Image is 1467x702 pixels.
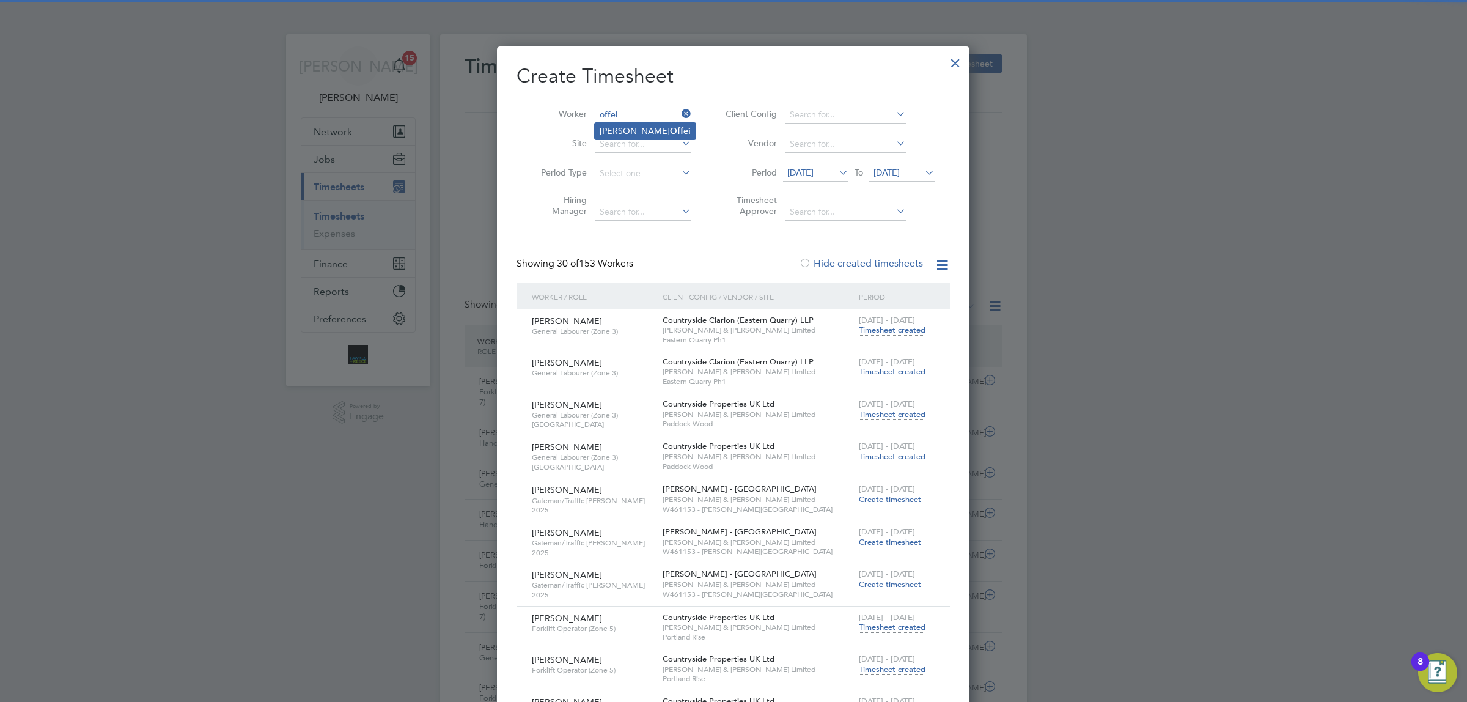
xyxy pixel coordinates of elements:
span: [PERSON_NAME] & [PERSON_NAME] Limited [663,325,853,335]
span: [PERSON_NAME] [532,613,602,624]
label: Period Type [532,167,587,178]
span: Gateman/Traffic [PERSON_NAME] 2025 [532,538,653,557]
span: Countryside Properties UK Ltd [663,654,774,664]
input: Search for... [785,136,906,153]
span: [PERSON_NAME] [532,527,602,538]
span: [DATE] [787,167,814,178]
div: Showing [517,257,636,270]
input: Search for... [595,106,691,124]
span: [PERSON_NAME] [532,442,602,453]
span: Timesheet created [859,366,925,377]
span: Timesheet created [859,664,925,675]
span: W461153 - [PERSON_NAME][GEOGRAPHIC_DATA] [663,547,853,556]
span: [PERSON_NAME] [532,654,602,665]
div: 8 [1417,662,1423,678]
span: Paddock Wood [663,462,853,471]
span: General Labourer (Zone 3) [532,368,653,378]
label: Hiring Manager [532,194,587,216]
span: General Labourer (Zone 3) [GEOGRAPHIC_DATA] [532,453,653,471]
label: Period [722,167,777,178]
label: Site [532,138,587,149]
label: Client Config [722,108,777,119]
input: Search for... [785,106,906,124]
div: Period [856,283,938,311]
label: Vendor [722,138,777,149]
span: [DATE] - [DATE] [859,441,915,451]
span: Paddock Wood [663,419,853,429]
span: Timesheet created [859,622,925,633]
label: Timesheet Approver [722,194,777,216]
span: Countryside Clarion (Eastern Quarry) LLP [663,315,814,325]
span: To [851,164,867,180]
span: General Labourer (Zone 3) [GEOGRAPHIC_DATA] [532,410,653,429]
input: Search for... [595,136,691,153]
div: Worker / Role [529,283,660,311]
span: [PERSON_NAME] & [PERSON_NAME] Limited [663,580,853,589]
span: Countryside Clarion (Eastern Quarry) LLP [663,357,814,367]
span: Eastern Quarry Ph1 [663,377,853,386]
span: Countryside Properties UK Ltd [663,612,774,623]
span: Forklift Operator (Zone 5) [532,624,653,634]
li: [PERSON_NAME] [595,123,696,139]
span: [DATE] [873,167,900,178]
span: [DATE] - [DATE] [859,569,915,579]
span: [PERSON_NAME] - [GEOGRAPHIC_DATA] [663,484,817,494]
span: Countryside Properties UK Ltd [663,441,774,451]
span: Forklift Operator (Zone 5) [532,665,653,675]
span: [PERSON_NAME] & [PERSON_NAME] Limited [663,367,853,377]
span: Create timesheet [859,494,921,504]
span: [PERSON_NAME] & [PERSON_NAME] Limited [663,623,853,632]
span: Gateman/Traffic [PERSON_NAME] 2025 [532,580,653,599]
div: Client Config / Vendor / Site [660,283,856,311]
span: [PERSON_NAME] - [GEOGRAPHIC_DATA] [663,526,817,537]
span: Create timesheet [859,579,921,589]
span: [PERSON_NAME] [532,484,602,495]
span: General Labourer (Zone 3) [532,327,653,336]
span: [DATE] - [DATE] [859,357,915,367]
span: 30 of [557,257,579,270]
span: [DATE] - [DATE] [859,399,915,409]
span: [PERSON_NAME] [532,569,602,580]
span: [DATE] - [DATE] [859,315,915,325]
span: Eastern Quarry Ph1 [663,335,853,345]
span: [PERSON_NAME] [532,399,602,410]
span: Timesheet created [859,451,925,462]
input: Search for... [595,204,691,221]
span: [DATE] - [DATE] [859,654,915,664]
span: Timesheet created [859,325,925,336]
span: [PERSON_NAME] [532,316,602,327]
span: [PERSON_NAME] & [PERSON_NAME] Limited [663,452,853,462]
label: Hide created timesheets [799,257,923,270]
span: [PERSON_NAME] [532,357,602,368]
span: [PERSON_NAME] & [PERSON_NAME] Limited [663,495,853,504]
span: Create timesheet [859,537,921,547]
span: [PERSON_NAME] - [GEOGRAPHIC_DATA] [663,569,817,579]
b: Offei [670,126,691,136]
span: Countryside Properties UK Ltd [663,399,774,409]
span: [DATE] - [DATE] [859,526,915,537]
span: 153 Workers [557,257,633,270]
input: Search for... [785,204,906,221]
span: Timesheet created [859,409,925,420]
button: Open Resource Center, 8 new notifications [1418,653,1457,692]
span: [PERSON_NAME] & [PERSON_NAME] Limited [663,665,853,674]
span: W461153 - [PERSON_NAME][GEOGRAPHIC_DATA] [663,589,853,599]
h2: Create Timesheet [517,64,950,89]
span: [DATE] - [DATE] [859,612,915,623]
span: W461153 - [PERSON_NAME][GEOGRAPHIC_DATA] [663,504,853,514]
label: Worker [532,108,587,119]
span: Portland Rise [663,632,853,642]
input: Select one [595,165,691,182]
span: [PERSON_NAME] & [PERSON_NAME] Limited [663,538,853,547]
span: [DATE] - [DATE] [859,484,915,494]
span: [PERSON_NAME] & [PERSON_NAME] Limited [663,410,853,419]
span: Portland Rise [663,674,853,684]
span: Gateman/Traffic [PERSON_NAME] 2025 [532,496,653,515]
